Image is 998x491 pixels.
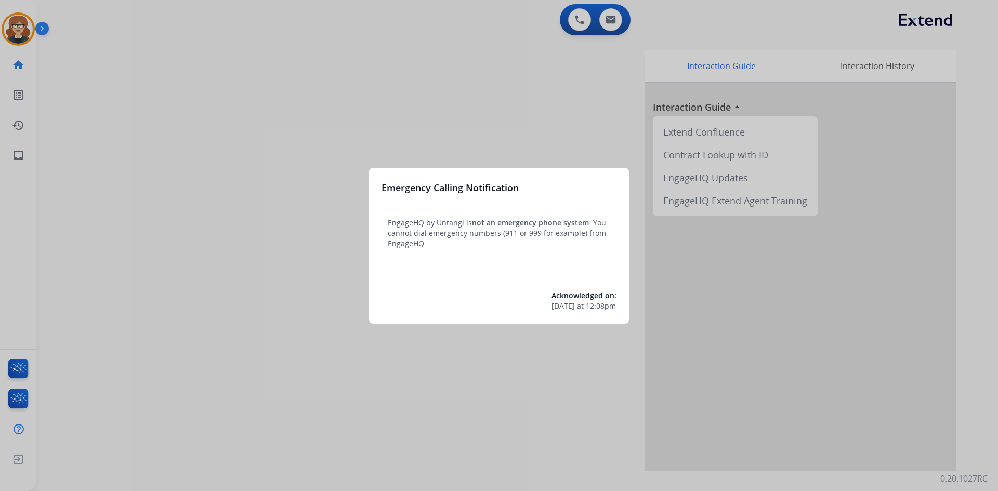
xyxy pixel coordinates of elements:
[382,180,519,195] h3: Emergency Calling Notification
[551,301,575,311] span: [DATE]
[551,290,616,300] span: Acknowledged on:
[388,218,610,249] p: EngageHQ by Untangl is . You cannot dial emergency numbers (911 or 999 for example) from EngageHQ.
[472,218,589,228] span: not an emergency phone system
[940,472,988,485] p: 0.20.1027RC
[586,301,616,311] span: 12:08pm
[551,301,616,311] div: at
